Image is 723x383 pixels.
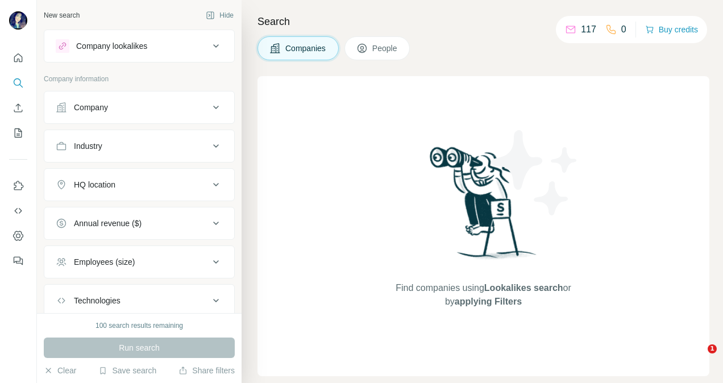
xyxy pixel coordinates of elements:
h4: Search [257,14,709,30]
button: Annual revenue ($) [44,210,234,237]
span: applying Filters [455,297,522,306]
span: Find companies using or by [392,281,574,309]
div: Industry [74,140,102,152]
span: 1 [708,344,717,353]
button: Technologies [44,287,234,314]
button: My lists [9,123,27,143]
div: HQ location [74,179,115,190]
button: Hide [198,7,242,24]
button: Employees (size) [44,248,234,276]
span: Lookalikes search [484,283,563,293]
p: 117 [581,23,596,36]
div: Company [74,102,108,113]
button: Company lookalikes [44,32,234,60]
button: Save search [98,365,156,376]
button: Industry [44,132,234,160]
button: Enrich CSV [9,98,27,118]
button: Buy credits [645,22,698,38]
div: Annual revenue ($) [74,218,142,229]
div: New search [44,10,80,20]
img: Avatar [9,11,27,30]
div: 100 search results remaining [95,320,183,331]
button: Company [44,94,234,121]
span: People [372,43,398,54]
button: Dashboard [9,226,27,246]
button: Feedback [9,251,27,271]
img: Surfe Illustration - Woman searching with binoculars [425,144,543,270]
button: HQ location [44,171,234,198]
iframe: Intercom live chat [684,344,712,372]
button: Use Surfe on LinkedIn [9,176,27,196]
div: Technologies [74,295,120,306]
button: Clear [44,365,76,376]
button: Search [9,73,27,93]
div: Employees (size) [74,256,135,268]
p: 0 [621,23,626,36]
p: Company information [44,74,235,84]
img: Surfe Illustration - Stars [484,122,586,224]
span: Companies [285,43,327,54]
button: Quick start [9,48,27,68]
button: Share filters [178,365,235,376]
div: Company lookalikes [76,40,147,52]
button: Use Surfe API [9,201,27,221]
